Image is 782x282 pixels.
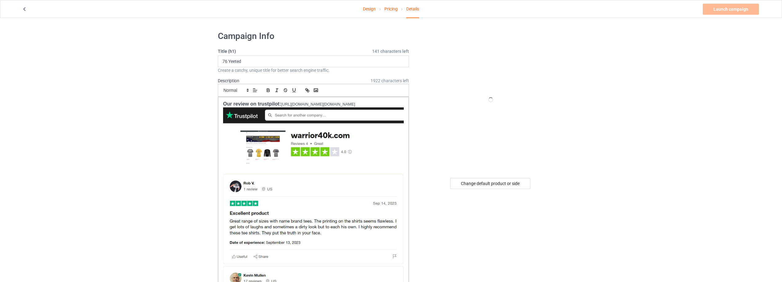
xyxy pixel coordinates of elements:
label: Title (h1) [218,48,409,54]
strong: Our review on trustpilot: [223,101,281,106]
h1: Campaign Info [218,31,409,42]
div: Details [406,0,419,18]
p: [URL][DOMAIN_NAME][DOMAIN_NAME] [223,101,404,107]
label: Description [218,78,239,83]
div: Create a catchy, unique title for better search engine traffic. [218,67,409,73]
a: Pricing [384,0,398,17]
img: Screenshot-19.jpg [223,173,404,265]
a: Design [363,0,376,17]
span: 141 characters left [372,48,409,54]
img: Screenshot-18.jpg [223,107,404,172]
div: Change default product or side [450,178,530,189]
span: 1922 characters left [371,78,409,84]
